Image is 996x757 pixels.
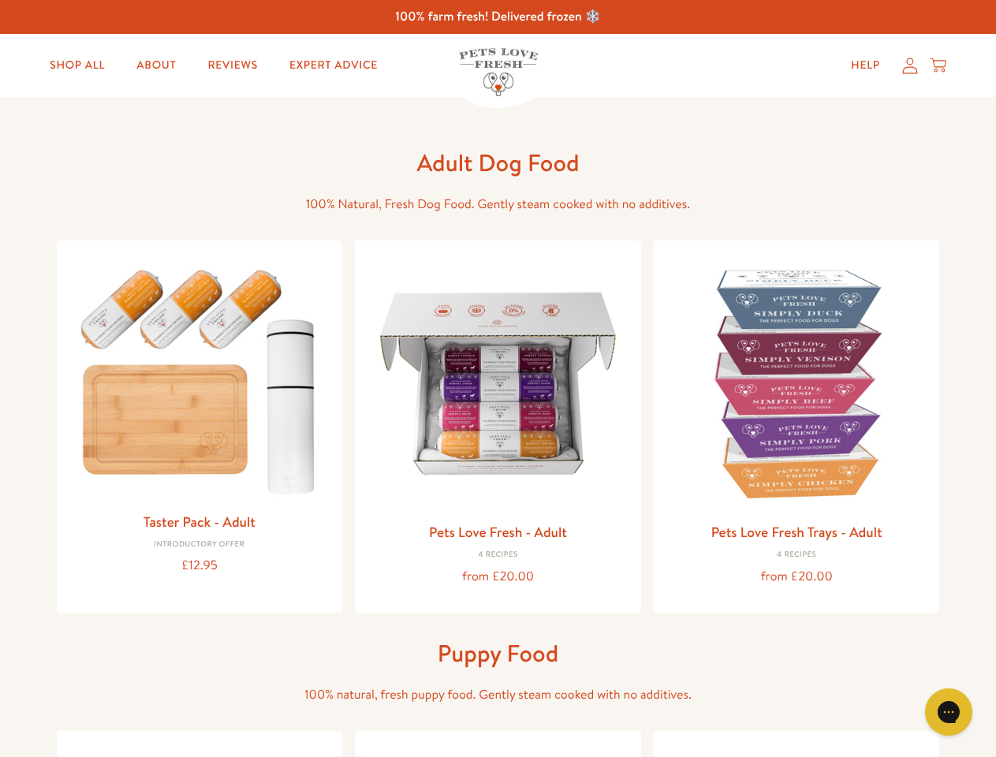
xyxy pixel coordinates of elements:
[124,50,188,81] a: About
[69,540,330,550] div: Introductory Offer
[367,550,629,560] div: 4 Recipes
[277,50,390,81] a: Expert Advice
[69,253,330,503] img: Taster Pack - Adult
[429,522,567,542] a: Pets Love Fresh - Adult
[144,512,256,531] a: Taster Pack - Adult
[367,566,629,587] div: from £20.00
[69,555,330,576] div: £12.95
[666,550,927,560] div: 4 Recipes
[367,253,629,514] img: Pets Love Fresh - Adult
[711,522,882,542] a: Pets Love Fresh Trays - Adult
[37,50,118,81] a: Shop All
[838,50,893,81] a: Help
[246,147,751,178] h1: Adult Dog Food
[917,683,980,741] iframe: Gorgias live chat messenger
[306,196,690,213] span: 100% Natural, Fresh Dog Food. Gently steam cooked with no additives.
[246,638,751,669] h1: Puppy Food
[666,566,927,587] div: from £20.00
[459,48,538,96] img: Pets Love Fresh
[195,50,270,81] a: Reviews
[304,686,692,703] span: 100% natural, fresh puppy food. Gently steam cooked with no additives.
[666,253,927,514] img: Pets Love Fresh Trays - Adult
